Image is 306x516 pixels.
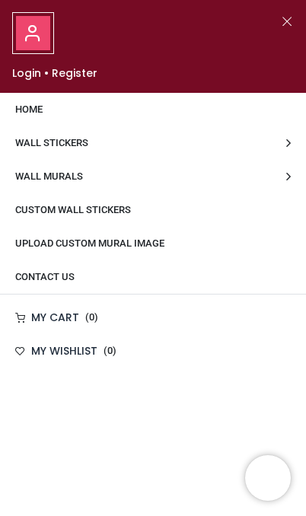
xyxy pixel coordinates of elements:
[12,65,97,81] a: Login•Register
[15,104,43,115] span: Home
[15,137,88,148] span: Wall Stickers
[245,455,291,501] iframe: Brevo live chat
[15,271,75,282] span: Contact us
[15,237,164,249] span: Upload Custom Mural Image
[280,12,294,31] button: Close
[107,345,113,356] span: 0
[104,344,116,358] span: ( )
[15,170,83,182] span: Wall Murals
[15,204,131,215] span: Custom Wall Stickers
[85,311,98,324] span: ( )
[89,311,94,323] span: 0
[44,65,49,81] span: •
[31,344,97,359] h6: My Wishlist
[31,311,79,326] h6: My Cart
